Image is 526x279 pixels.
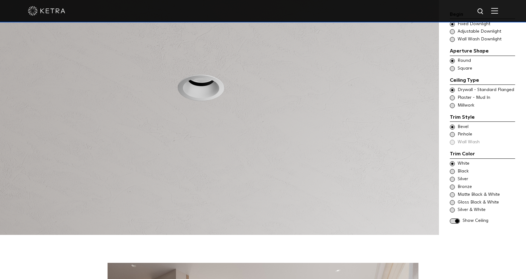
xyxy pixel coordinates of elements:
img: Hamburger%20Nav.svg [491,8,498,14]
span: Gloss Black & White [458,199,514,206]
span: Round [458,58,514,64]
span: Drywall - Standard Flanged [458,87,514,93]
img: search icon [477,8,485,16]
div: Trim Color [450,150,515,159]
div: Aperture Shape [450,47,515,56]
span: Bevel [458,124,514,130]
span: Adjustable Downlight [458,29,514,35]
span: Silver [458,176,514,182]
span: Wall Wash Downlight [458,36,514,43]
span: Bronze [458,184,514,190]
span: Silver & White [458,207,514,213]
span: Millwork [458,103,514,109]
span: Matte Black & White [458,192,514,198]
span: Square [458,66,514,72]
span: Black [458,168,514,175]
span: Plaster - Mud In [458,95,514,101]
span: Fixed Downlight [458,21,514,27]
div: Ceiling Type [450,76,515,85]
span: White [458,161,514,167]
span: Show Ceiling [463,218,515,224]
img: ketra-logo-2019-white [28,6,65,16]
span: Pinhole [458,131,514,138]
div: Trim Style [450,113,515,122]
